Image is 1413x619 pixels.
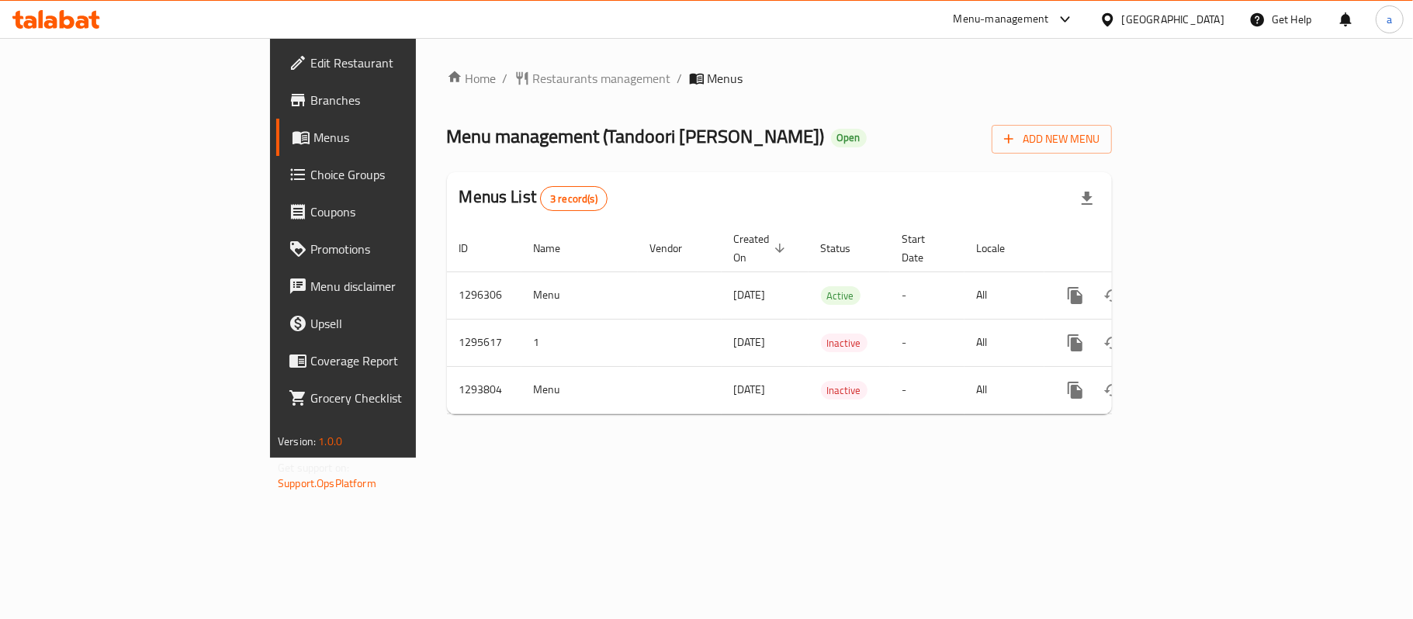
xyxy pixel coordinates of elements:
[310,240,494,258] span: Promotions
[890,366,965,413] td: -
[313,128,494,147] span: Menus
[276,193,506,230] a: Coupons
[447,119,825,154] span: Menu management ( Tandoori [PERSON_NAME] )
[734,230,790,267] span: Created On
[1094,324,1131,361] button: Change Status
[821,382,868,399] span: Inactive
[447,69,1112,88] nav: breadcrumb
[447,225,1218,414] table: enhanced table
[534,239,581,258] span: Name
[310,351,494,370] span: Coverage Report
[310,54,494,72] span: Edit Restaurant
[521,319,638,366] td: 1
[310,314,494,333] span: Upsell
[708,69,743,88] span: Menus
[1057,372,1094,409] button: more
[821,287,861,305] span: Active
[540,186,608,211] div: Total records count
[276,379,506,417] a: Grocery Checklist
[734,379,766,399] span: [DATE]
[821,286,861,305] div: Active
[954,10,1049,29] div: Menu-management
[521,271,638,319] td: Menu
[1057,277,1094,314] button: more
[276,119,506,156] a: Menus
[514,69,671,88] a: Restaurants management
[890,319,965,366] td: -
[965,319,1044,366] td: All
[276,342,506,379] a: Coverage Report
[1387,11,1392,28] span: a
[310,202,494,221] span: Coupons
[310,165,494,184] span: Choice Groups
[276,305,506,342] a: Upsell
[276,156,506,193] a: Choice Groups
[734,285,766,305] span: [DATE]
[821,334,868,352] span: Inactive
[278,458,349,478] span: Get support on:
[541,192,607,206] span: 3 record(s)
[992,125,1112,154] button: Add New Menu
[965,271,1044,319] td: All
[1004,130,1100,149] span: Add New Menu
[902,230,946,267] span: Start Date
[831,131,867,144] span: Open
[310,91,494,109] span: Branches
[459,185,608,211] h2: Menus List
[831,129,867,147] div: Open
[1057,324,1094,361] button: more
[1068,180,1106,217] div: Export file
[521,366,638,413] td: Menu
[310,389,494,407] span: Grocery Checklist
[533,69,671,88] span: Restaurants management
[650,239,703,258] span: Vendor
[821,381,868,399] div: Inactive
[278,431,316,451] span: Version:
[276,44,506,81] a: Edit Restaurant
[276,230,506,268] a: Promotions
[318,431,342,451] span: 1.0.0
[977,239,1026,258] span: Locale
[1094,372,1131,409] button: Change Status
[276,81,506,119] a: Branches
[965,366,1044,413] td: All
[821,239,871,258] span: Status
[276,268,506,305] a: Menu disclaimer
[1122,11,1224,28] div: [GEOGRAPHIC_DATA]
[1044,225,1218,272] th: Actions
[1094,277,1131,314] button: Change Status
[677,69,683,88] li: /
[734,332,766,352] span: [DATE]
[278,473,376,493] a: Support.OpsPlatform
[310,277,494,296] span: Menu disclaimer
[459,239,489,258] span: ID
[890,271,965,319] td: -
